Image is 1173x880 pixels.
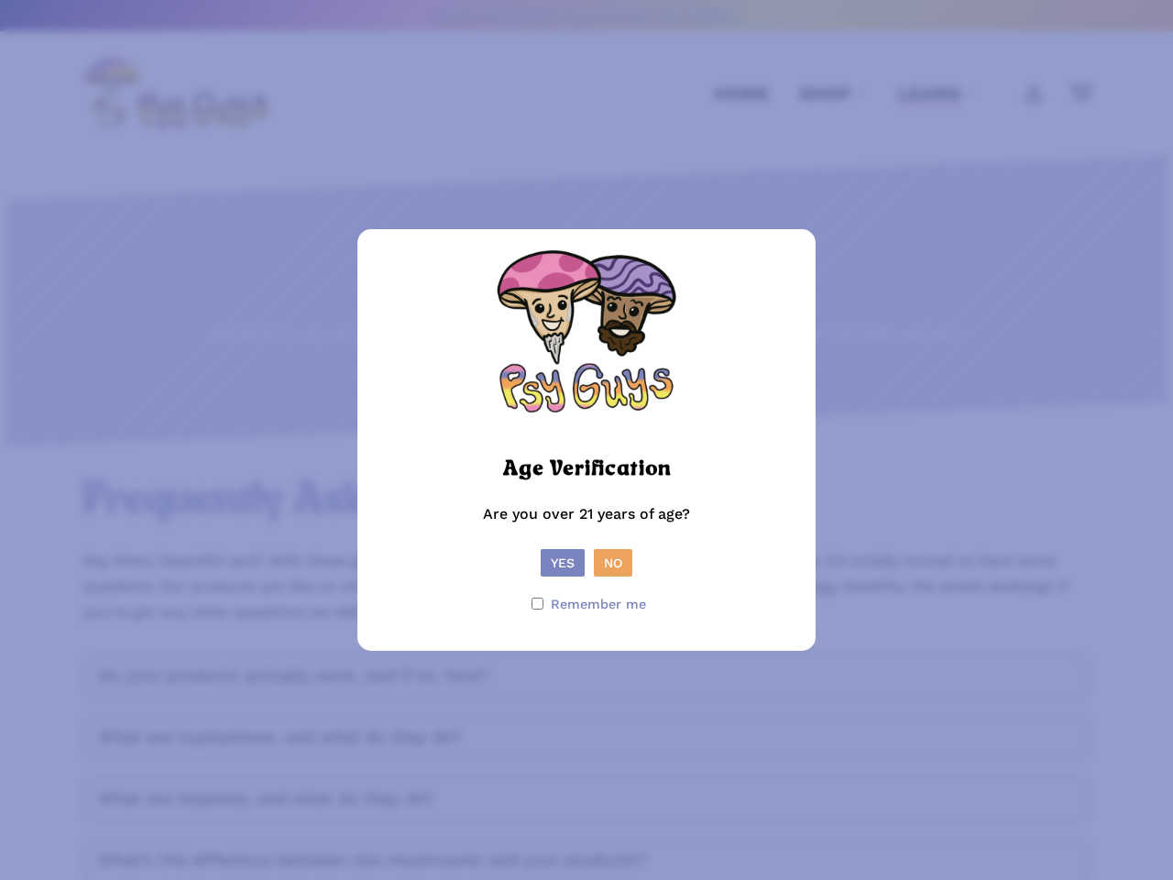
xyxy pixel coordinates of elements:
[532,598,543,610] input: Remember me
[594,549,632,577] button: No
[376,501,797,549] p: Are you over 21 years of age?
[503,454,671,487] h2: Age Verification
[551,591,646,617] span: Remember me
[541,549,585,577] button: Yes
[495,247,678,431] img: PsyGuys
